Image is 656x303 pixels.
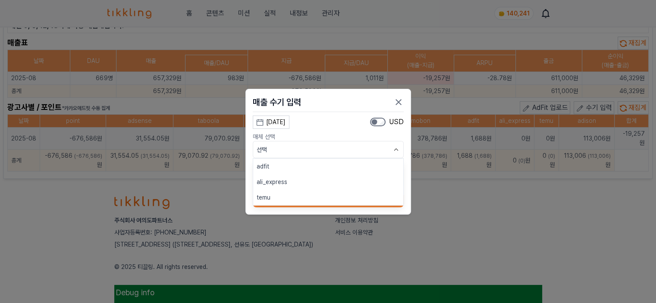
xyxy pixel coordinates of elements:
span: USD [389,117,404,127]
button: [DATE] [253,116,289,129]
button: adfit [253,159,403,174]
p: 매체 선택 [253,132,404,141]
h2: 매출 수기 입력 [253,96,301,108]
div: [DATE] [266,118,286,127]
button: temu [253,190,403,205]
input: USD [370,118,386,126]
button: ali_express [253,174,403,190]
button: 선택 [253,141,404,158]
